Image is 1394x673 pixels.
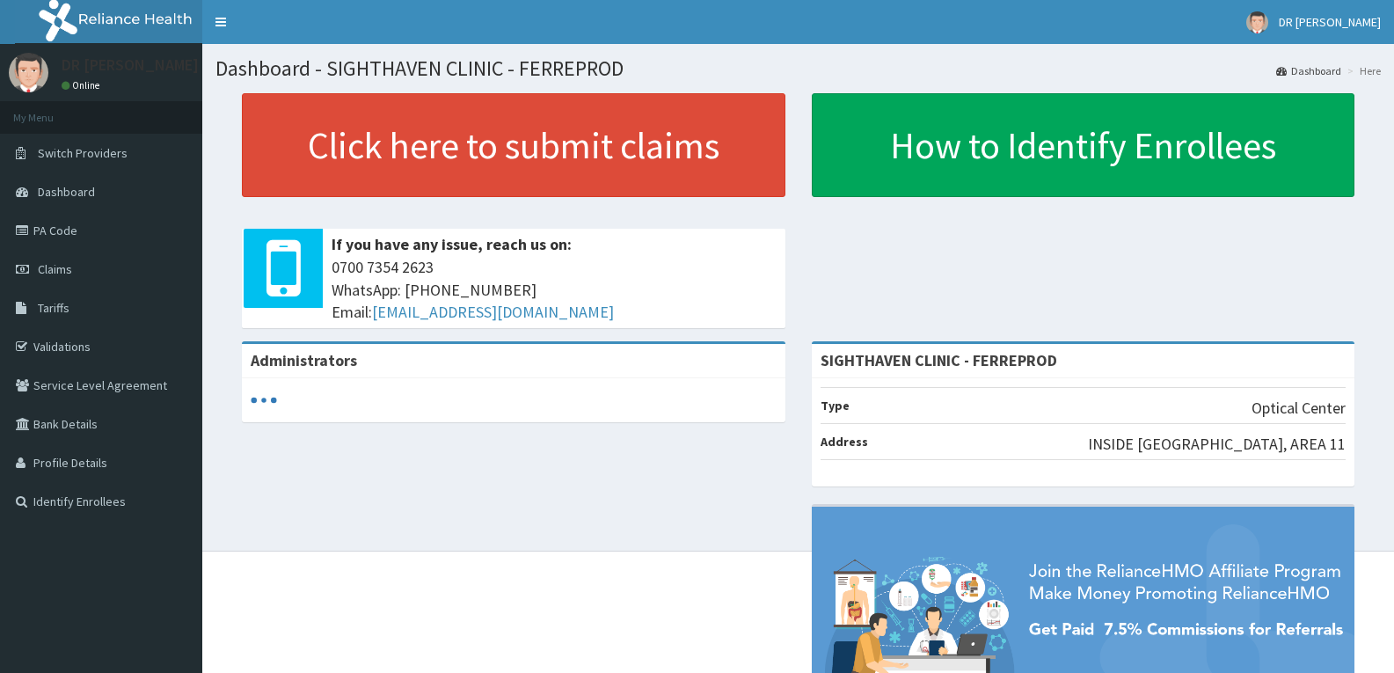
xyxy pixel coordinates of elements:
[1088,433,1346,456] p: INSIDE [GEOGRAPHIC_DATA], AREA 11
[821,350,1057,370] strong: SIGHTHAVEN CLINIC - FERREPROD
[242,93,785,197] a: Click here to submit claims
[332,256,777,324] span: 0700 7354 2623 WhatsApp: [PHONE_NUMBER] Email:
[62,79,104,91] a: Online
[38,261,72,277] span: Claims
[251,387,277,413] svg: audio-loading
[251,350,357,370] b: Administrators
[9,53,48,92] img: User Image
[62,57,199,73] p: DR [PERSON_NAME]
[38,145,128,161] span: Switch Providers
[1343,63,1381,78] li: Here
[38,184,95,200] span: Dashboard
[1246,11,1268,33] img: User Image
[1279,14,1381,30] span: DR [PERSON_NAME]
[821,434,868,450] b: Address
[1276,63,1341,78] a: Dashboard
[812,93,1355,197] a: How to Identify Enrollees
[1252,397,1346,420] p: Optical Center
[821,398,850,413] b: Type
[215,57,1381,80] h1: Dashboard - SIGHTHAVEN CLINIC - FERREPROD
[332,234,572,254] b: If you have any issue, reach us on:
[372,302,614,322] a: [EMAIL_ADDRESS][DOMAIN_NAME]
[38,300,69,316] span: Tariffs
